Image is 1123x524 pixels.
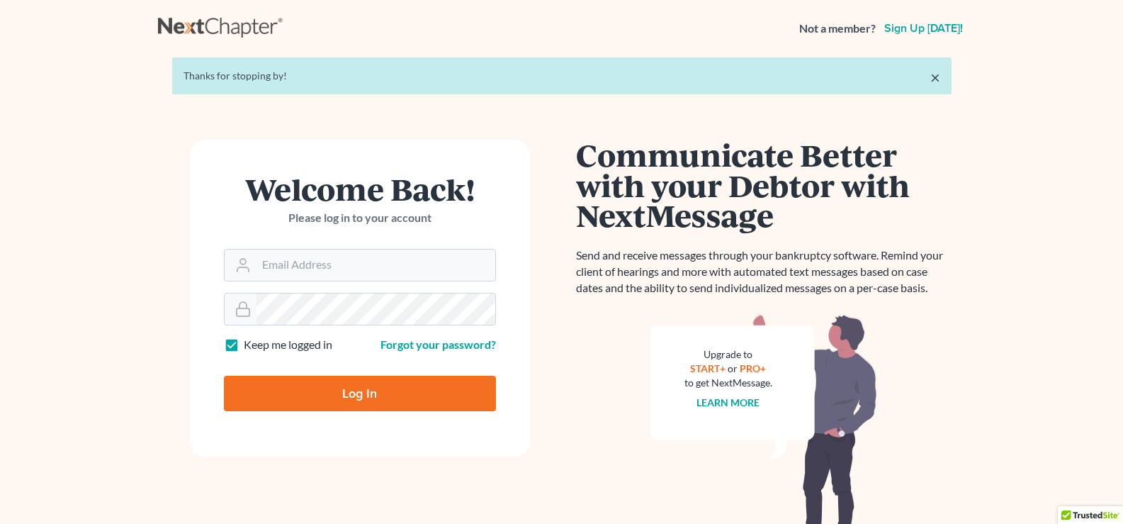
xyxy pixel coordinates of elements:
a: PRO+ [740,362,766,374]
a: Sign up [DATE]! [881,23,966,34]
a: START+ [690,362,726,374]
label: Keep me logged in [244,337,332,353]
a: Forgot your password? [380,338,496,351]
input: Email Address [256,250,495,281]
div: Upgrade to [684,347,772,362]
h1: Welcome Back! [224,174,496,204]
p: Please log in to your account [224,210,496,226]
a: × [930,69,940,86]
a: Learn more [696,396,760,408]
span: or [728,362,738,374]
div: Thanks for stopping by! [184,69,940,83]
input: Log In [224,376,496,411]
p: Send and receive messages through your bankruptcy software. Remind your client of hearings and mo... [576,247,952,296]
div: to get NextMessage. [684,376,772,390]
strong: Not a member? [799,21,876,37]
h1: Communicate Better with your Debtor with NextMessage [576,140,952,230]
